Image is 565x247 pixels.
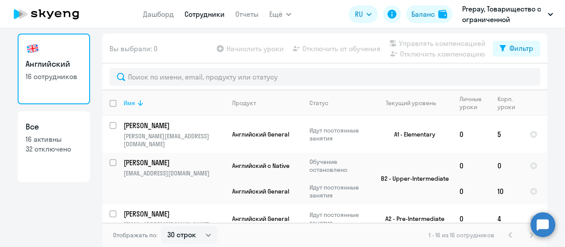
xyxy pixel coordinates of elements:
[124,209,223,219] p: [PERSON_NAME]
[309,211,370,227] p: Идут постоянные занятия
[232,130,289,138] span: Английский General
[269,9,282,19] span: Ещё
[452,153,490,179] td: 0
[269,5,291,23] button: Ещё
[309,183,370,199] p: Идут постоянные занятия
[411,9,435,19] div: Баланс
[309,158,370,174] p: Обучение остановлено
[370,116,452,153] td: A1 - Elementary
[490,179,523,204] td: 10
[113,231,158,239] span: Отображать по:
[124,158,223,167] p: [PERSON_NAME]
[309,126,370,142] p: Идут постоянные занятия
[124,220,225,228] p: [EMAIL_ADDRESS][DOMAIN_NAME]
[26,58,82,70] h3: Английский
[462,4,544,25] p: Prepay, Товарищество с ограниченной ответственностью «ITX (Айтикс)» (ТОО «ITX (Айтикс)»)
[124,132,225,148] p: [PERSON_NAME][EMAIL_ADDRESS][DOMAIN_NAME]
[124,99,225,107] div: Имя
[26,72,82,81] p: 16 сотрудников
[406,5,452,23] button: Балансbalance
[438,10,447,19] img: balance
[232,215,289,223] span: Английский General
[490,204,523,233] td: 4
[124,209,225,219] a: [PERSON_NAME]
[490,116,523,153] td: 5
[18,111,90,182] a: Все16 активны32 отключено
[493,41,540,57] button: Фильтр
[349,5,378,23] button: RU
[109,43,158,54] span: Вы выбрали: 0
[26,144,82,154] p: 32 отключено
[124,169,225,177] p: [EMAIL_ADDRESS][DOMAIN_NAME]
[232,162,290,170] span: Английский с Native
[355,9,363,19] span: RU
[124,121,223,130] p: [PERSON_NAME]
[452,116,490,153] td: 0
[235,10,259,19] a: Отчеты
[143,10,174,19] a: Дашборд
[232,187,289,195] span: Английский General
[497,95,522,111] div: Корп. уроки
[26,121,82,133] h3: Все
[429,231,494,239] span: 1 - 16 из 16 сотрудников
[386,99,436,107] div: Текущий уровень
[458,4,557,25] button: Prepay, Товарищество с ограниченной ответственностью «ITX (Айтикс)» (ТОО «ITX (Айтикс)»)
[26,134,82,144] p: 16 активны
[377,99,452,107] div: Текущий уровень
[509,43,533,53] div: Фильтр
[309,99,328,107] div: Статус
[124,158,225,167] a: [PERSON_NAME]
[370,153,452,204] td: B2 - Upper-Intermediate
[460,95,490,111] div: Личные уроки
[370,204,452,233] td: A2 - Pre-Intermediate
[109,68,540,86] input: Поиск по имени, email, продукту или статусу
[452,204,490,233] td: 0
[490,153,523,179] td: 0
[452,179,490,204] td: 0
[185,10,225,19] a: Сотрудники
[26,42,40,56] img: english
[18,34,90,104] a: Английский16 сотрудников
[232,99,256,107] div: Продукт
[124,99,135,107] div: Имя
[124,121,225,130] a: [PERSON_NAME]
